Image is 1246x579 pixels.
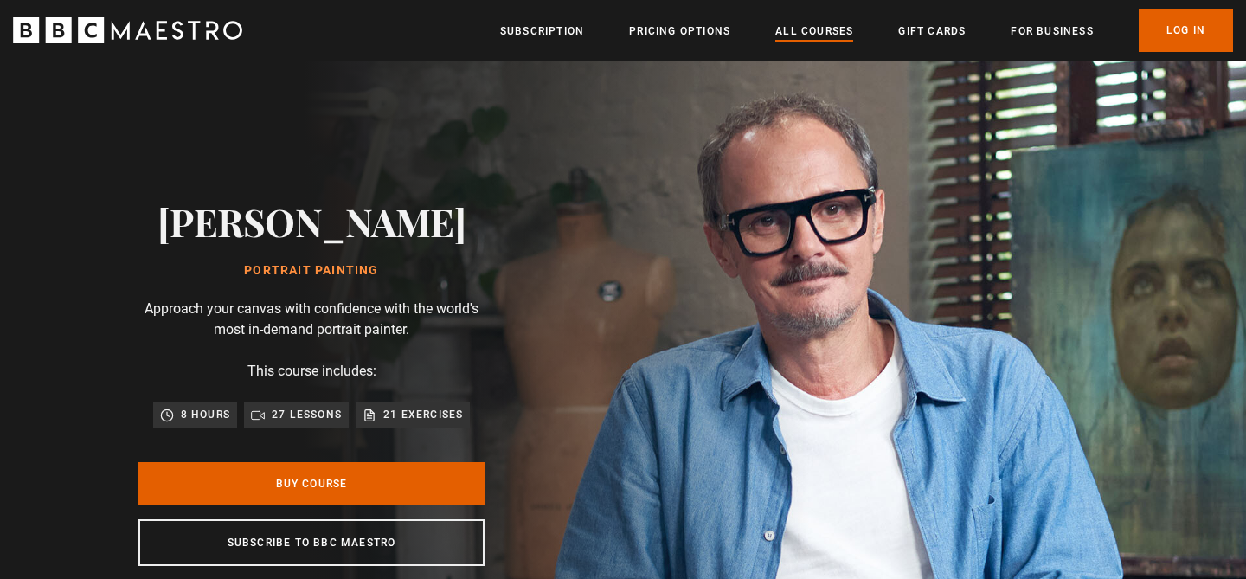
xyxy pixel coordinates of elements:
[775,23,853,40] a: All Courses
[500,9,1233,52] nav: Primary
[247,361,376,382] p: This course includes:
[1011,23,1093,40] a: For business
[138,299,485,340] p: Approach your canvas with confidence with the world's most in-demand portrait painter.
[181,406,230,423] p: 8 hours
[1139,9,1233,52] a: Log In
[13,17,242,43] svg: BBC Maestro
[157,199,466,243] h2: [PERSON_NAME]
[383,406,463,423] p: 21 exercises
[138,462,485,505] a: Buy Course
[898,23,966,40] a: Gift Cards
[157,264,466,278] h1: Portrait Painting
[272,406,342,423] p: 27 lessons
[500,23,584,40] a: Subscription
[629,23,730,40] a: Pricing Options
[138,519,485,566] a: Subscribe to BBC Maestro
